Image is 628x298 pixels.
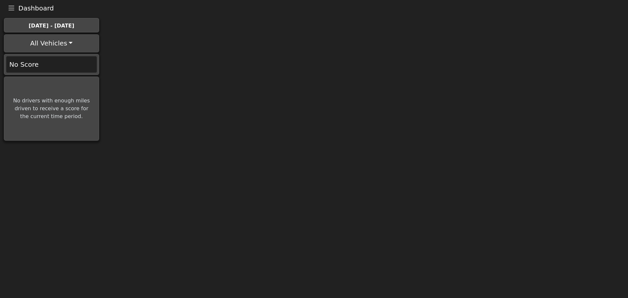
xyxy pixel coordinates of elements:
[8,22,95,30] div: [DATE] - [DATE]
[11,97,92,120] div: No drivers with enough miles driven to receive a score for the current time period.
[7,57,52,72] div: No Score
[5,35,98,51] button: All Vehicles
[18,5,54,11] span: Dashboard
[5,4,18,13] button: Toggle navigation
